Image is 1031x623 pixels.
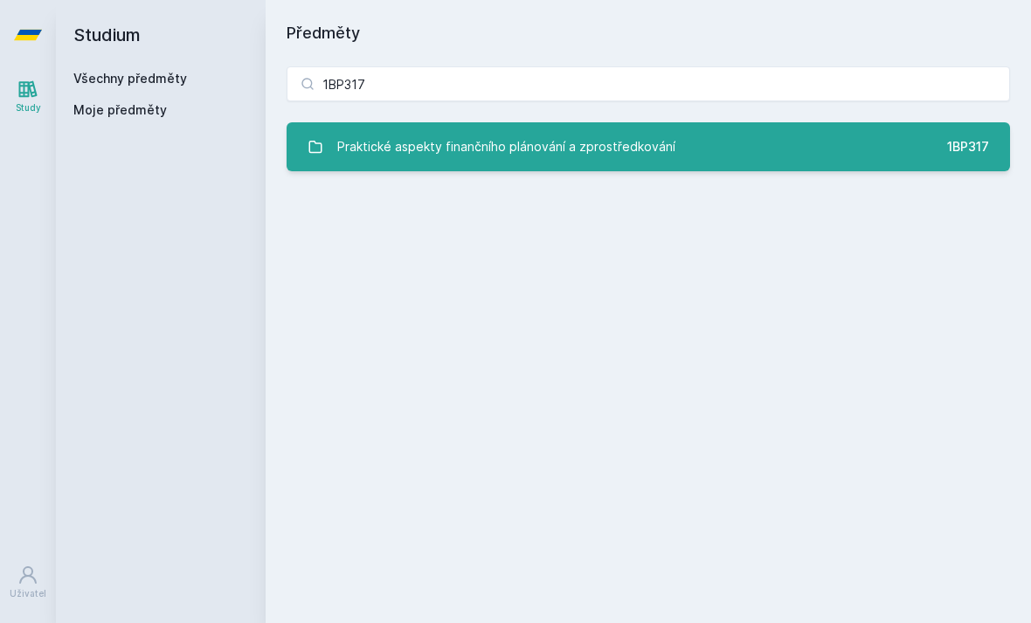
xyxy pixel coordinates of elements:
[16,101,41,114] div: Study
[287,66,1010,101] input: Název nebo ident předmětu…
[3,556,52,609] a: Uživatel
[287,122,1010,171] a: Praktické aspekty finančního plánování a zprostředkování 1BP317
[73,101,167,119] span: Moje předměty
[947,138,989,156] div: 1BP317
[287,21,1010,45] h1: Předměty
[73,71,187,86] a: Všechny předměty
[337,129,675,164] div: Praktické aspekty finančního plánování a zprostředkování
[10,587,46,600] div: Uživatel
[3,70,52,123] a: Study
